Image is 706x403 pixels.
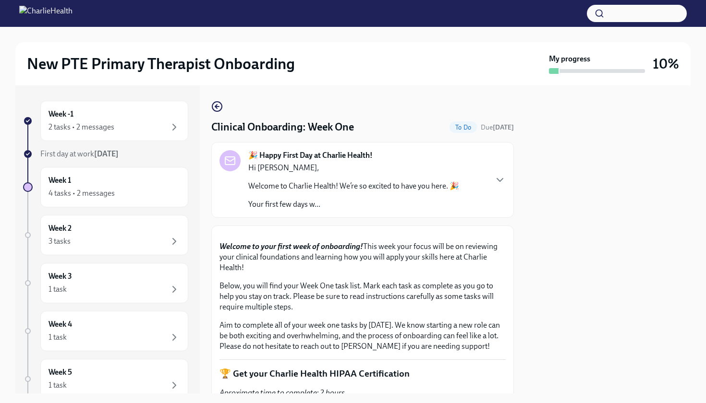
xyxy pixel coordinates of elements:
[49,188,115,199] div: 4 tasks • 2 messages
[23,167,188,207] a: Week 14 tasks • 2 messages
[49,284,67,295] div: 1 task
[23,101,188,141] a: Week -12 tasks • 2 messages
[219,242,363,251] strong: Welcome to your first week of onboarding!
[23,311,188,351] a: Week 41 task
[49,380,67,391] div: 1 task
[219,320,506,352] p: Aim to complete all of your week one tasks by [DATE]. We know starting a new role can be both exc...
[49,367,72,378] h6: Week 5
[248,199,459,210] p: Your first few days w...
[49,122,114,132] div: 2 tasks • 2 messages
[219,388,345,397] em: Aproximate time to complete: 2 hours
[23,263,188,303] a: Week 31 task
[219,241,506,273] p: This week your focus will be on reviewing your clinical foundations and learning how you will app...
[27,54,295,73] h2: New PTE Primary Therapist Onboarding
[248,163,459,173] p: Hi [PERSON_NAME],
[653,55,679,72] h3: 10%
[49,319,72,330] h6: Week 4
[549,54,590,64] strong: My progress
[49,332,67,343] div: 1 task
[49,223,72,234] h6: Week 2
[49,271,72,282] h6: Week 3
[493,123,514,131] strong: [DATE]
[49,109,73,119] h6: Week -1
[23,215,188,255] a: Week 23 tasks
[94,149,119,158] strong: [DATE]
[23,359,188,399] a: Week 51 task
[219,281,506,312] p: Below, you will find your Week One task list. Mark each task as complete as you go to help you st...
[40,149,119,158] span: First day at work
[23,149,188,159] a: First day at work[DATE]
[450,124,477,131] span: To Do
[481,123,514,132] span: October 11th, 2025 10:00
[481,123,514,131] span: Due
[219,367,506,380] p: 🏆 Get your Charlie Health HIPAA Certification
[211,120,354,134] h4: Clinical Onboarding: Week One
[248,181,459,191] p: Welcome to Charlie Health! We’re so excited to have you here. 🎉
[49,175,71,186] h6: Week 1
[49,236,71,247] div: 3 tasks
[248,150,373,161] strong: 🎉 Happy First Day at Charlie Health!
[19,6,73,21] img: CharlieHealth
